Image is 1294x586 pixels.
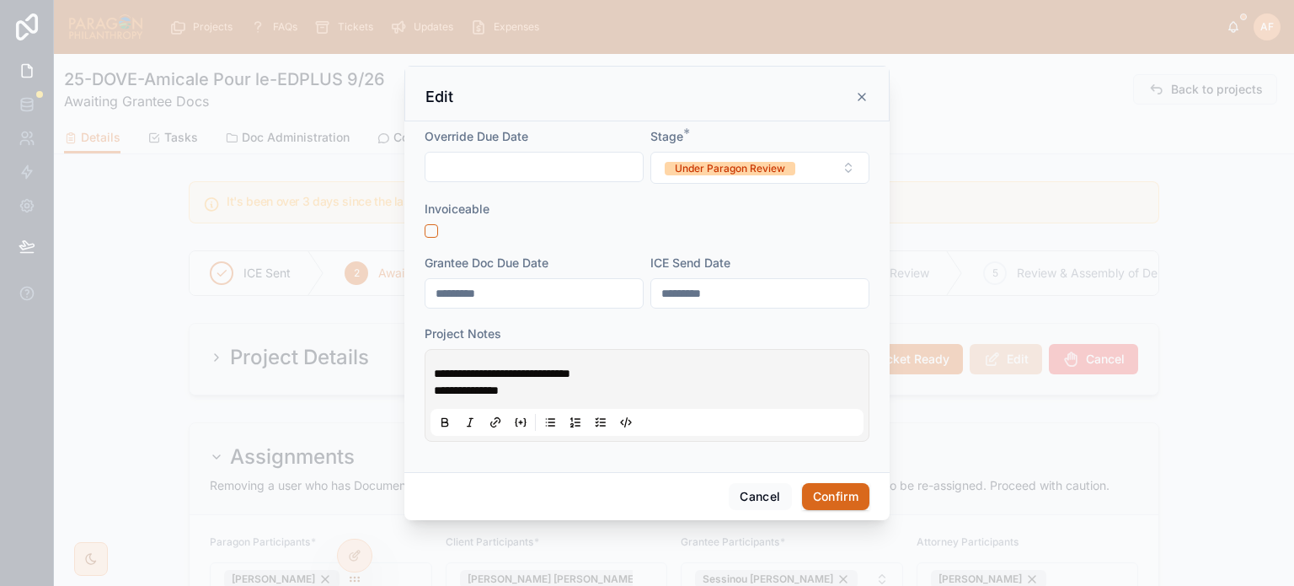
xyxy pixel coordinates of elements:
[802,483,869,510] button: Confirm
[425,129,528,143] span: Override Due Date
[425,255,548,270] span: Grantee Doc Due Date
[650,152,869,184] button: Select Button
[650,129,683,143] span: Stage
[425,87,453,107] h3: Edit
[425,326,501,341] span: Project Notes
[650,255,730,270] span: ICE Send Date
[729,483,791,510] button: Cancel
[425,202,489,216] span: Invoiceable
[675,162,785,175] div: Under Paragon Review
